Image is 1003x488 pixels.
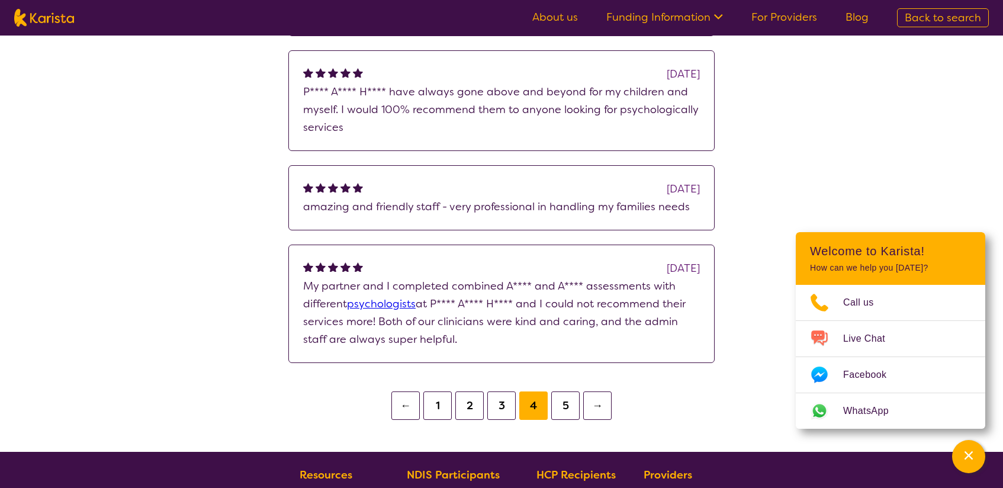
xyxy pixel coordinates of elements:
a: Blog [846,10,869,24]
p: amazing and friendly staff - very professional in handling my families needs [303,198,700,216]
button: 2 [455,391,484,420]
button: → [583,391,612,420]
button: 3 [487,391,516,420]
span: Call us [843,294,888,312]
b: Resources [300,468,352,482]
img: fullstar [353,182,363,192]
p: My partner and I completed combined A**** and A**** assessments with different at P**** A**** H**... [303,277,700,348]
div: [DATE] [667,65,700,83]
div: [DATE] [667,180,700,198]
p: How can we help you [DATE]? [810,263,971,273]
img: fullstar [303,262,313,272]
img: fullstar [328,262,338,272]
span: Live Chat [843,330,899,348]
img: fullstar [340,262,351,272]
button: Channel Menu [952,440,985,473]
a: About us [532,10,578,24]
b: NDIS Participants [407,468,500,482]
img: fullstar [328,182,338,192]
a: psychologists [347,297,416,311]
img: fullstar [328,68,338,78]
img: fullstar [340,68,351,78]
img: fullstar [303,68,313,78]
h2: Welcome to Karista! [810,244,971,258]
ul: Choose channel [796,285,985,429]
button: 1 [423,391,452,420]
b: HCP Recipients [536,468,616,482]
img: fullstar [353,262,363,272]
b: Providers [644,468,692,482]
span: Facebook [843,366,901,384]
p: P**** A**** H**** have always gone above and beyond for my children and myself. I would 100% reco... [303,83,700,136]
img: fullstar [353,68,363,78]
a: Funding Information [606,10,723,24]
button: ← [391,391,420,420]
button: 5 [551,391,580,420]
img: fullstar [303,182,313,192]
img: fullstar [340,182,351,192]
img: fullstar [316,68,326,78]
img: fullstar [316,182,326,192]
a: For Providers [751,10,817,24]
div: [DATE] [667,259,700,277]
img: fullstar [316,262,326,272]
span: Back to search [905,11,981,25]
button: 4 [519,391,548,420]
img: Karista logo [14,9,74,27]
span: WhatsApp [843,402,903,420]
a: Back to search [897,8,989,27]
a: Web link opens in a new tab. [796,393,985,429]
div: Channel Menu [796,232,985,429]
